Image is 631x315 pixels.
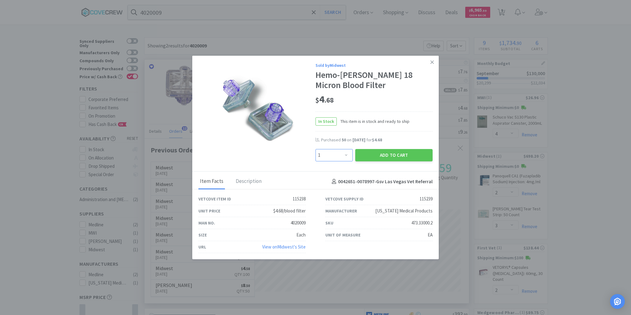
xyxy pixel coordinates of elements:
div: SKU [325,220,333,226]
div: [US_STATE] Medical Products [375,207,433,215]
div: 473.33000.2 [411,219,433,227]
h4: 0042651-0078997 - Gsv Las Vegas Vet Referral [329,178,433,186]
div: Vetcove Supply ID [325,196,364,202]
div: $4.68/blood filter [273,207,306,215]
span: . 68 [324,96,334,104]
span: 4 [315,93,334,105]
div: Each [296,231,306,239]
div: EA [428,231,433,239]
div: 115238 [293,195,306,203]
div: URL [198,244,206,250]
a: View onMidwest's Site [262,244,306,250]
div: Item Facts [198,174,225,189]
div: Unit of Measure [325,232,360,238]
div: Hemo-[PERSON_NAME] 18 Micron Blood Filter [315,70,433,91]
div: Vetcove Item ID [198,196,231,202]
div: Man No. [198,220,215,226]
span: [DATE] [352,137,365,143]
span: $ [315,96,319,104]
div: Manufacturer [325,208,357,214]
span: 50 [342,137,346,143]
div: Size [198,232,207,238]
span: This item is in stock and ready to ship [337,118,409,125]
div: Description [234,174,263,189]
div: Unit Price [198,208,220,214]
div: Sold by Midwest [315,62,433,69]
span: In Stock [316,118,336,125]
div: 115239 [420,195,433,203]
div: Open Intercom Messenger [610,294,625,309]
img: 1f44919ca61448b794795aa3e28907ee_115239.jpeg [217,71,297,151]
div: Purchased on for [321,137,433,143]
span: $4.68 [372,137,382,143]
div: 4020009 [291,219,306,227]
button: Add to Cart [355,149,433,161]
